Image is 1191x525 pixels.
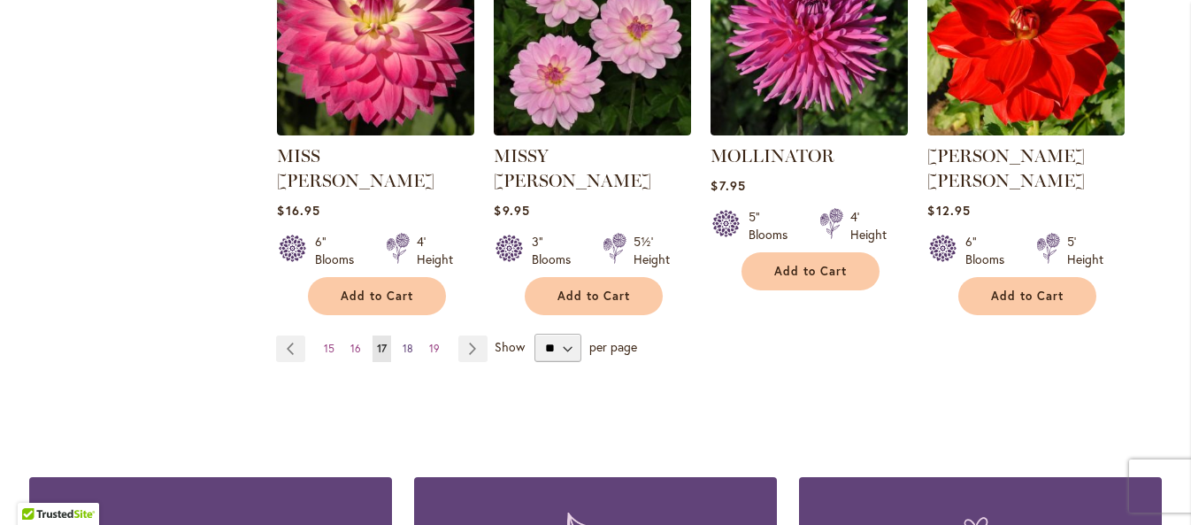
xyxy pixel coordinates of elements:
[965,233,1015,268] div: 6" Blooms
[711,145,834,166] a: MOLLINATOR
[958,277,1096,315] button: Add to Cart
[417,233,453,268] div: 4' Height
[927,122,1125,139] a: MOLLY ANN
[749,208,798,243] div: 5" Blooms
[741,252,880,290] button: Add to Cart
[277,145,434,191] a: MISS [PERSON_NAME]
[346,336,365,362] a: 16
[277,122,474,139] a: MISS DELILAH
[774,264,847,279] span: Add to Cart
[927,145,1085,191] a: [PERSON_NAME] [PERSON_NAME]
[429,342,440,355] span: 19
[13,462,63,512] iframe: Launch Accessibility Center
[494,202,529,219] span: $9.95
[315,233,365,268] div: 6" Blooms
[927,202,970,219] span: $12.95
[494,122,691,139] a: MISSY SUE
[495,338,525,355] span: Show
[991,289,1064,304] span: Add to Cart
[319,336,339,362] a: 15
[403,342,413,355] span: 18
[494,145,651,191] a: MISSY [PERSON_NAME]
[532,233,581,268] div: 3" Blooms
[425,336,444,362] a: 19
[398,336,418,362] a: 18
[850,208,887,243] div: 4' Height
[350,342,361,355] span: 16
[525,277,663,315] button: Add to Cart
[324,342,334,355] span: 15
[711,122,908,139] a: MOLLINATOR
[557,289,630,304] span: Add to Cart
[589,338,637,355] span: per page
[277,202,319,219] span: $16.95
[377,342,387,355] span: 17
[341,289,413,304] span: Add to Cart
[308,277,446,315] button: Add to Cart
[634,233,670,268] div: 5½' Height
[711,177,745,194] span: $7.95
[1067,233,1103,268] div: 5' Height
